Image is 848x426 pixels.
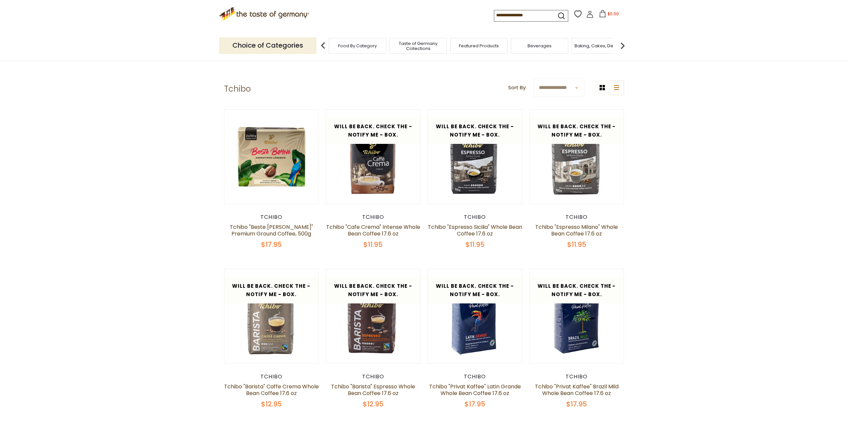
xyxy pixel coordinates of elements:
img: Tchibo Barista Espresso Whole Bean [326,269,420,363]
div: Tchibo [224,373,319,380]
a: Tchibo "Privat Kaffee" Brazil Mild Whole Bean Coffee 17.6 oz [535,383,619,397]
span: $17.95 [465,399,485,409]
a: Tchibo "Espresso Sicilia" Whole Bean Coffee 17.6 oz [428,223,522,237]
span: $12.95 [261,399,282,409]
a: Tchibo "Espresso Milano" Whole Bean Coffee 17.6 oz [535,223,618,237]
a: Tchibo "Barista" Espresso Whole Bean Coffee 17.6 oz [331,383,415,397]
p: Choice of Categories [219,37,316,54]
a: Food By Category [338,43,377,48]
img: Tchibo Milano Espresso Whole Bean Coffee [530,110,624,204]
a: Tchibo "Beste [PERSON_NAME]" Premium Ground Coffee, 500g [230,223,313,237]
span: $17.95 [566,399,587,409]
img: next arrow [616,39,629,52]
a: Beverages [528,43,552,48]
img: previous arrow [316,39,330,52]
a: Tchibo "Privat Kaffee" Latin Grande Whole Bean Coffee 17.6 oz [429,383,521,397]
img: Tchibo Espresso Sicilia Whole Bean [428,110,522,204]
a: Baking, Cakes, Desserts [575,43,626,48]
a: Tchibo "Cafe Crema" Intense Whole Bean Coffee 17.6 oz [326,223,420,237]
div: Tchibo [326,214,421,220]
span: $11.95 [363,240,382,249]
span: $17.95 [261,240,282,249]
div: Tchibo [428,214,523,220]
div: Tchibo [326,373,421,380]
span: $0.00 [608,11,619,17]
a: Taste of Germany Collections [391,41,445,51]
a: Tchibo "Barista" Caffe Crema Whole Bean Coffee 17.6 oz [224,383,319,397]
img: Tchibo Cafe Crema Intense Whole Bean [326,110,420,204]
div: Tchibo [529,214,624,220]
img: Tchibo "Beste Bohne" Premium Ground Coffee [224,110,319,204]
div: Tchibo [224,214,319,220]
h1: Tchibo [224,84,251,94]
label: Sort By: [508,84,527,92]
span: $11.95 [567,240,586,249]
img: Tchibo Privat Kaffee Latin Whole Bean [428,269,522,363]
img: Tchibo Privat Kaffee Brazil Mild Whole Bean [530,269,624,363]
button: $0.00 [595,10,623,20]
div: Tchibo [529,373,624,380]
div: Tchibo [428,373,523,380]
a: Featured Products [459,43,499,48]
img: Tchibo Barista Caffe Crema Whole Bean [224,269,319,363]
span: $12.95 [363,399,383,409]
span: $11.95 [466,240,485,249]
